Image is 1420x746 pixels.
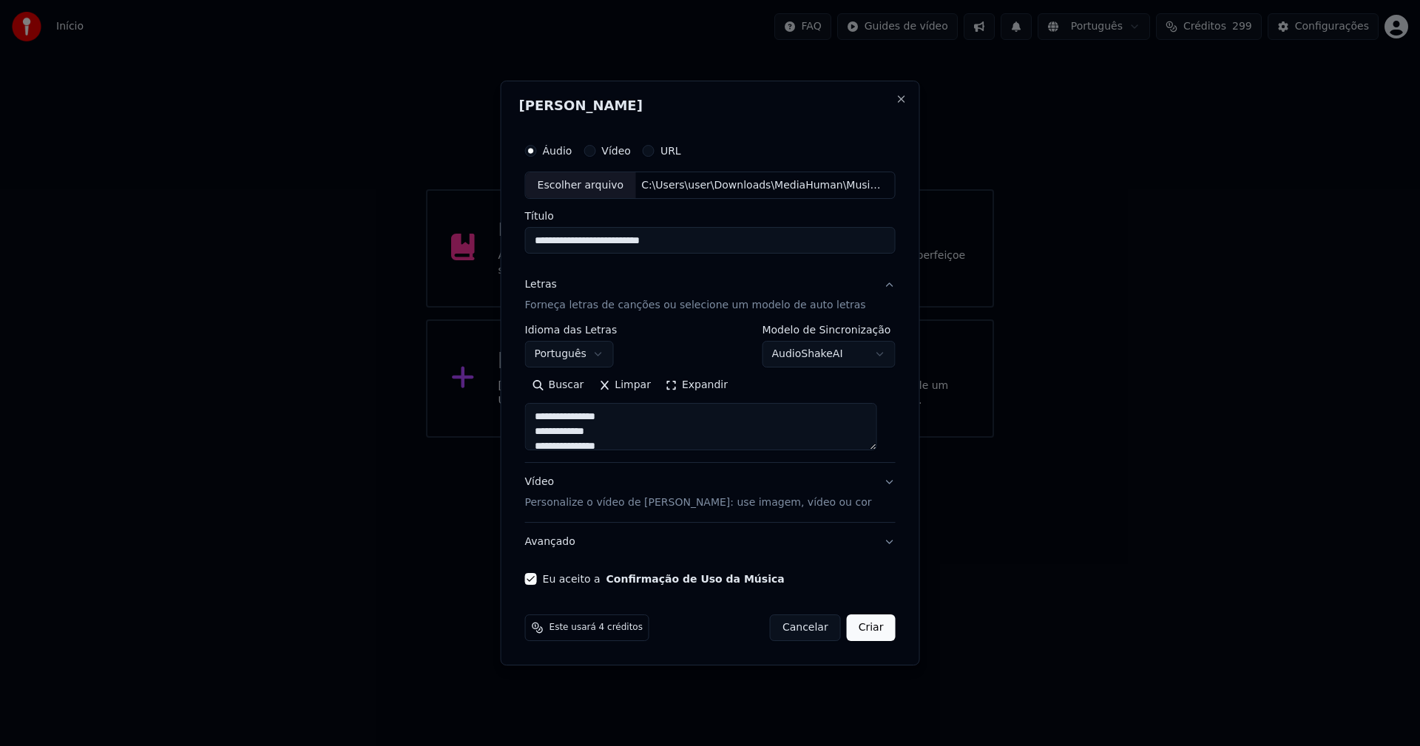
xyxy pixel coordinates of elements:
label: Vídeo [601,146,631,156]
div: Escolher arquivo [526,172,636,199]
div: C:\Users\user\Downloads\MediaHuman\Music\[PERSON_NAME] - Vai Dar Certo.mp3 [635,178,887,193]
h2: [PERSON_NAME] [519,99,902,112]
label: URL [660,146,681,156]
button: Criar [847,614,896,641]
div: Vídeo [525,475,872,511]
label: Eu aceito a [543,574,785,584]
button: Avançado [525,523,896,561]
button: Buscar [525,374,592,398]
button: LetrasForneça letras de canções ou selecione um modelo de auto letras [525,266,896,325]
p: Personalize o vídeo de [PERSON_NAME]: use imagem, vídeo ou cor [525,495,872,510]
button: Cancelar [770,614,841,641]
button: Limpar [591,374,658,398]
label: Modelo de Sincronização [762,325,895,336]
button: VídeoPersonalize o vídeo de [PERSON_NAME]: use imagem, vídeo ou cor [525,464,896,523]
p: Forneça letras de canções ou selecione um modelo de auto letras [525,299,866,313]
div: Letras [525,278,557,293]
button: Expandir [658,374,735,398]
label: Áudio [543,146,572,156]
label: Título [525,211,896,222]
label: Idioma das Letras [525,325,618,336]
button: Eu aceito a [606,574,785,584]
span: Este usará 4 créditos [550,622,643,634]
div: LetrasForneça letras de canções ou selecione um modelo de auto letras [525,325,896,463]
